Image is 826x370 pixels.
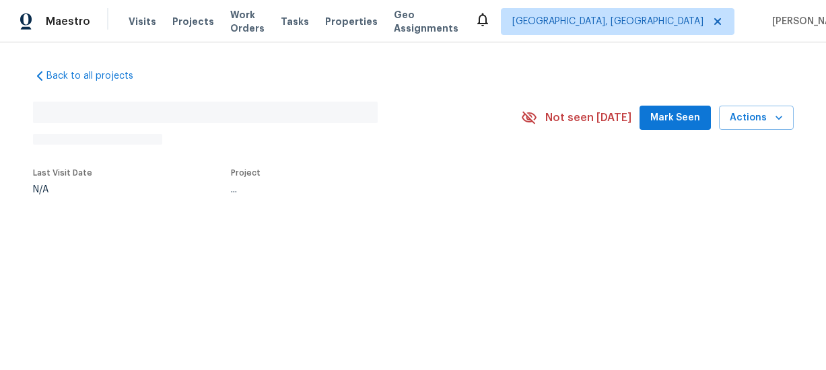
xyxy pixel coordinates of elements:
[281,17,309,26] span: Tasks
[719,106,794,131] button: Actions
[33,169,92,177] span: Last Visit Date
[231,185,489,194] div: ...
[129,15,156,28] span: Visits
[33,185,92,194] div: N/A
[231,169,261,177] span: Project
[46,15,90,28] span: Maestro
[230,8,265,35] span: Work Orders
[172,15,214,28] span: Projects
[33,69,162,83] a: Back to all projects
[512,15,703,28] span: [GEOGRAPHIC_DATA], [GEOGRAPHIC_DATA]
[394,8,458,35] span: Geo Assignments
[325,15,378,28] span: Properties
[650,110,700,126] span: Mark Seen
[545,111,631,124] span: Not seen [DATE]
[730,110,783,126] span: Actions
[640,106,711,131] button: Mark Seen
